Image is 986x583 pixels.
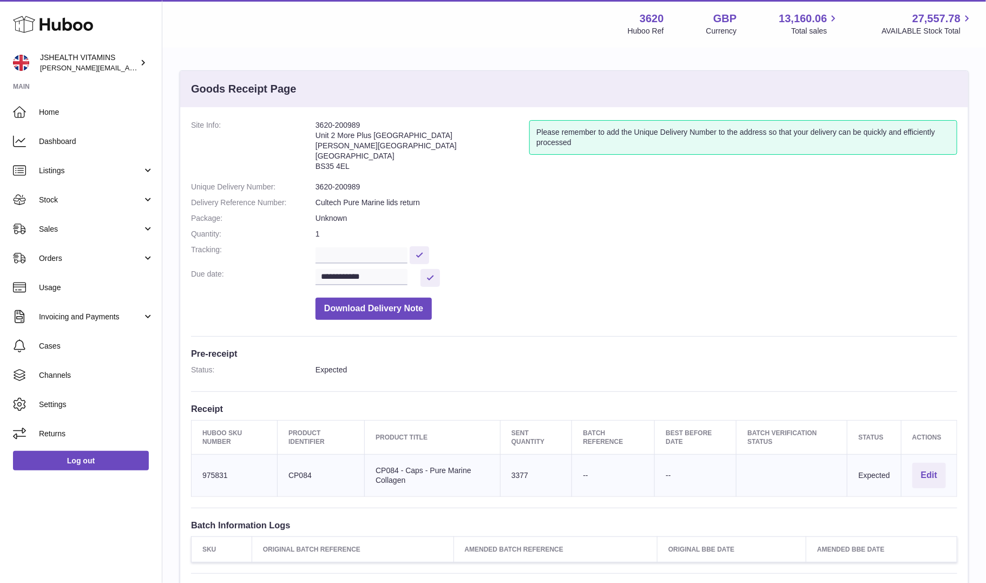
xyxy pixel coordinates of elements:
[191,213,315,224] dt: Package:
[806,536,957,562] th: Amended BBE Date
[655,420,737,454] th: Best Before Date
[39,312,142,322] span: Invoicing and Payments
[13,451,149,470] a: Log out
[779,11,839,36] a: 13,160.06 Total sales
[847,455,901,497] td: Expected
[658,536,806,562] th: Original BBE Date
[39,136,154,147] span: Dashboard
[500,420,571,454] th: Sent Quantity
[40,63,217,72] span: [PERSON_NAME][EMAIL_ADDRESS][DOMAIN_NAME]
[628,26,664,36] div: Huboo Ref
[191,182,315,192] dt: Unique Delivery Number:
[315,182,957,192] dd: 3620-200989
[191,198,315,208] dt: Delivery Reference Number:
[315,120,529,176] address: 3620-200989 Unit 2 More Plus [GEOGRAPHIC_DATA] [PERSON_NAME][GEOGRAPHIC_DATA] [GEOGRAPHIC_DATA] B...
[315,229,957,239] dd: 1
[191,229,315,239] dt: Quantity:
[191,403,957,415] h3: Receipt
[191,519,957,531] h3: Batch Information Logs
[39,253,142,264] span: Orders
[192,536,252,562] th: SKU
[39,399,154,410] span: Settings
[737,420,847,454] th: Batch Verification Status
[315,298,432,320] button: Download Delivery Note
[882,26,973,36] span: AVAILABLE Stock Total
[655,455,737,497] td: --
[706,26,737,36] div: Currency
[365,420,501,454] th: Product title
[191,348,957,359] h3: Pre-receipt
[529,120,957,155] div: Please remember to add the Unique Delivery Number to the address so that your delivery can be qui...
[39,166,142,176] span: Listings
[39,107,154,117] span: Home
[191,82,297,96] h3: Goods Receipt Page
[453,536,658,562] th: Amended Batch Reference
[39,195,142,205] span: Stock
[901,420,957,454] th: Actions
[39,370,154,381] span: Channels
[39,224,142,234] span: Sales
[191,245,315,264] dt: Tracking:
[882,11,973,36] a: 27,557.78 AVAILABLE Stock Total
[315,198,957,208] dd: Cultech Pure Marine lids return
[779,11,827,26] span: 13,160.06
[278,455,365,497] td: CP084
[191,365,315,375] dt: Status:
[192,420,278,454] th: Huboo SKU Number
[791,26,839,36] span: Total sales
[39,341,154,351] span: Cases
[39,283,154,293] span: Usage
[572,455,655,497] td: --
[191,269,315,287] dt: Due date:
[192,455,278,497] td: 975831
[572,420,655,454] th: Batch Reference
[13,55,29,71] img: francesca@jshealthvitamins.com
[713,11,737,26] strong: GBP
[40,53,137,73] div: JSHEALTH VITAMINS
[315,365,957,375] dd: Expected
[315,213,957,224] dd: Unknown
[500,455,571,497] td: 3377
[912,11,961,26] span: 27,557.78
[278,420,365,454] th: Product Identifier
[39,429,154,439] span: Returns
[847,420,901,454] th: Status
[912,463,946,488] button: Edit
[640,11,664,26] strong: 3620
[252,536,453,562] th: Original Batch Reference
[365,455,501,497] td: CP084 - Caps - Pure Marine Collagen
[191,120,315,176] dt: Site Info:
